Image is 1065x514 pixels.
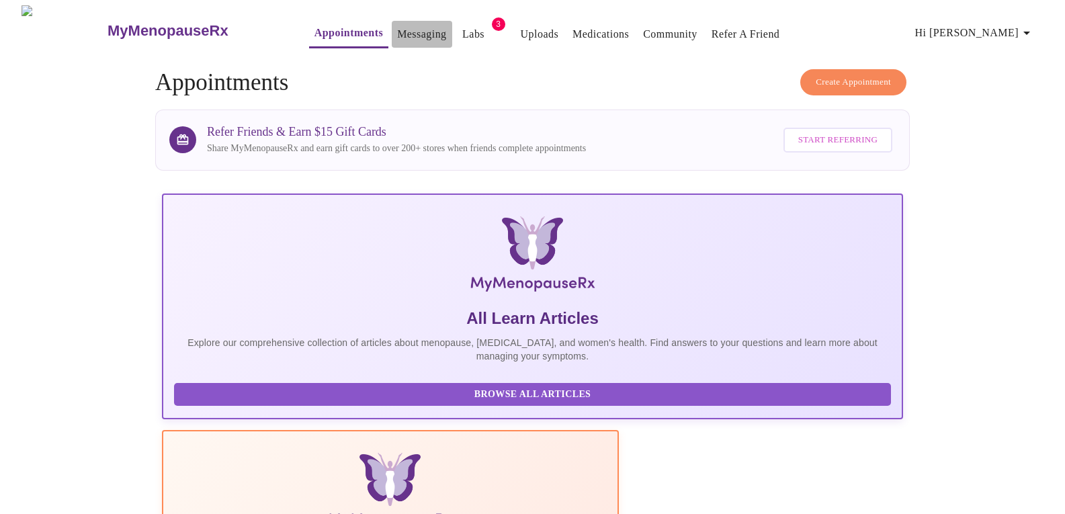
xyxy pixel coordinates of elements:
[567,21,634,48] button: Medications
[108,22,228,40] h3: MyMenopauseRx
[643,25,697,44] a: Community
[106,7,282,54] a: MyMenopauseRx
[800,69,906,95] button: Create Appointment
[397,25,446,44] a: Messaging
[816,75,891,90] span: Create Appointment
[783,128,892,153] button: Start Referring
[780,121,896,159] a: Start Referring
[706,21,785,48] button: Refer a Friend
[572,25,629,44] a: Medications
[462,25,484,44] a: Labs
[515,21,564,48] button: Uploads
[910,19,1040,46] button: Hi [PERSON_NAME]
[207,125,586,139] h3: Refer Friends & Earn $15 Gift Cards
[207,142,586,155] p: Share MyMenopauseRx and earn gift cards to over 200+ stores when friends complete appointments
[915,24,1035,42] span: Hi [PERSON_NAME]
[174,336,891,363] p: Explore our comprehensive collection of articles about menopause, [MEDICAL_DATA], and women's hea...
[309,19,388,48] button: Appointments
[452,21,495,48] button: Labs
[521,25,559,44] a: Uploads
[712,25,780,44] a: Refer a Friend
[174,383,891,406] button: Browse All Articles
[22,5,106,56] img: MyMenopauseRx Logo
[286,216,780,297] img: MyMenopauseRx Logo
[638,21,703,48] button: Community
[314,24,383,42] a: Appointments
[155,69,910,96] h4: Appointments
[798,132,878,148] span: Start Referring
[174,388,894,399] a: Browse All Articles
[187,386,878,403] span: Browse All Articles
[492,17,505,31] span: 3
[174,308,891,329] h5: All Learn Articles
[392,21,452,48] button: Messaging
